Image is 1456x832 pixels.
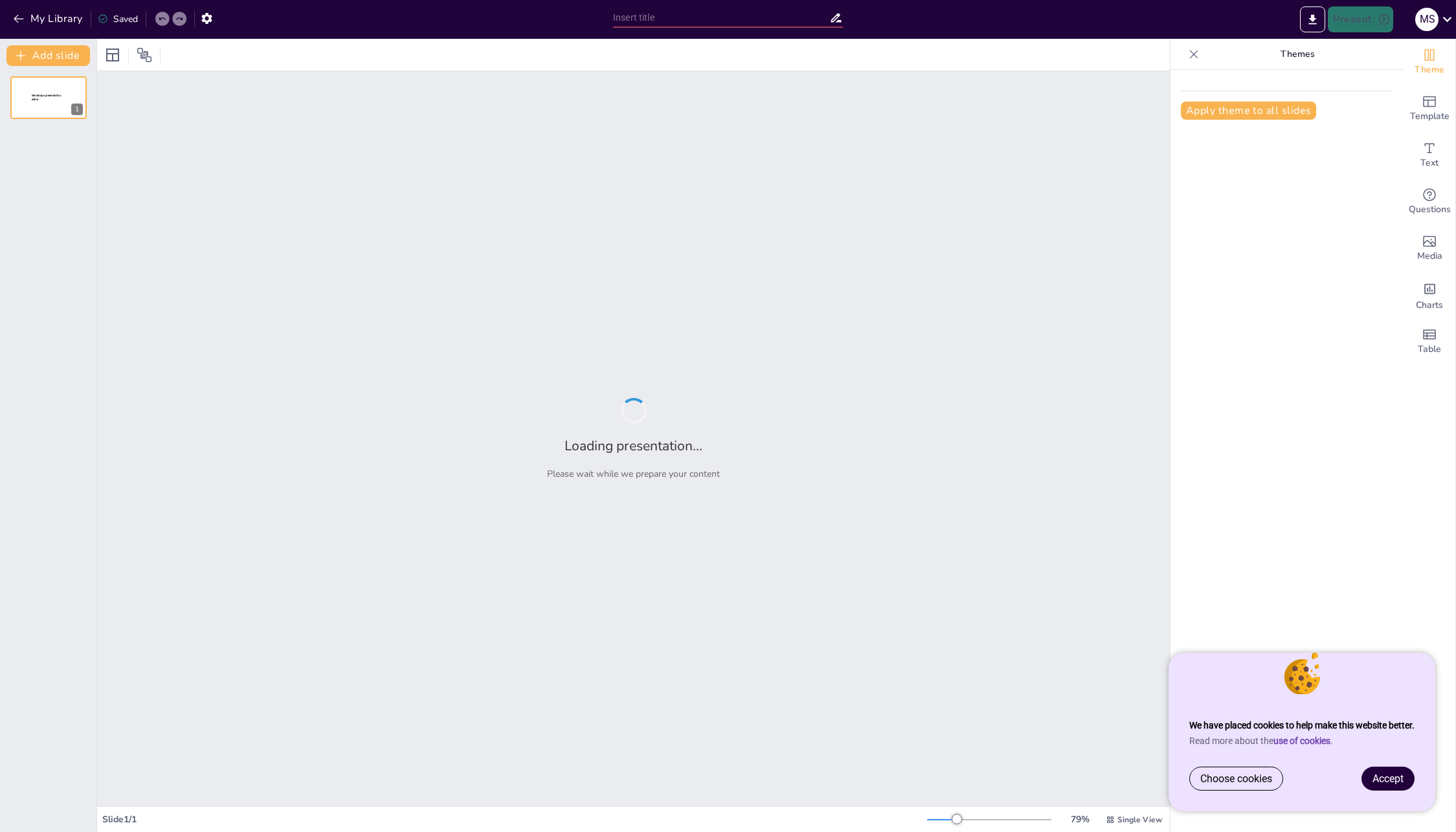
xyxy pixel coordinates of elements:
[1417,249,1442,263] span: Media
[1404,39,1455,85] div: Change the overall theme
[1189,720,1415,730] strong: We have placed cookies to help make this website better.
[71,104,83,115] div: 1
[1410,109,1450,124] span: Template
[1404,318,1455,365] div: Add a table
[1415,6,1439,32] button: M S
[1415,8,1439,31] div: M S
[1404,272,1455,318] div: Add charts and graphs
[1416,298,1443,312] span: Charts
[10,76,87,119] div: 1
[6,45,90,66] button: Add slide
[565,437,702,455] h2: Loading presentation...
[137,47,152,63] span: Position
[1418,342,1441,356] span: Table
[547,468,720,480] p: Please wait while we prepare your content
[1372,772,1404,785] span: Accept
[1190,767,1282,790] a: Choose cookies
[98,13,138,25] div: Saved
[1117,815,1162,825] span: Single View
[1420,156,1439,170] span: Text
[1300,6,1325,32] button: Export to PowerPoint
[1404,179,1455,225] div: Get real-time input from your audience
[10,8,88,29] button: My Library
[1409,203,1451,217] span: Questions
[1362,767,1414,790] a: Accept
[102,813,927,826] div: Slide 1 / 1
[1273,736,1330,746] a: use of cookies
[1204,39,1391,70] p: Themes
[613,8,829,27] input: Insert title
[1200,772,1272,785] span: Choose cookies
[1404,85,1455,132] div: Add ready made slides
[1189,736,1415,746] p: Read more about the .
[1064,813,1095,826] div: 79 %
[1415,63,1444,77] span: Theme
[1181,102,1316,120] button: Apply theme to all slides
[1404,225,1455,272] div: Add images, graphics, shapes or video
[32,94,61,101] span: Sendsteps presentation editor
[1404,132,1455,179] div: Add text boxes
[1328,6,1393,32] button: Present
[102,45,123,65] div: Layout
